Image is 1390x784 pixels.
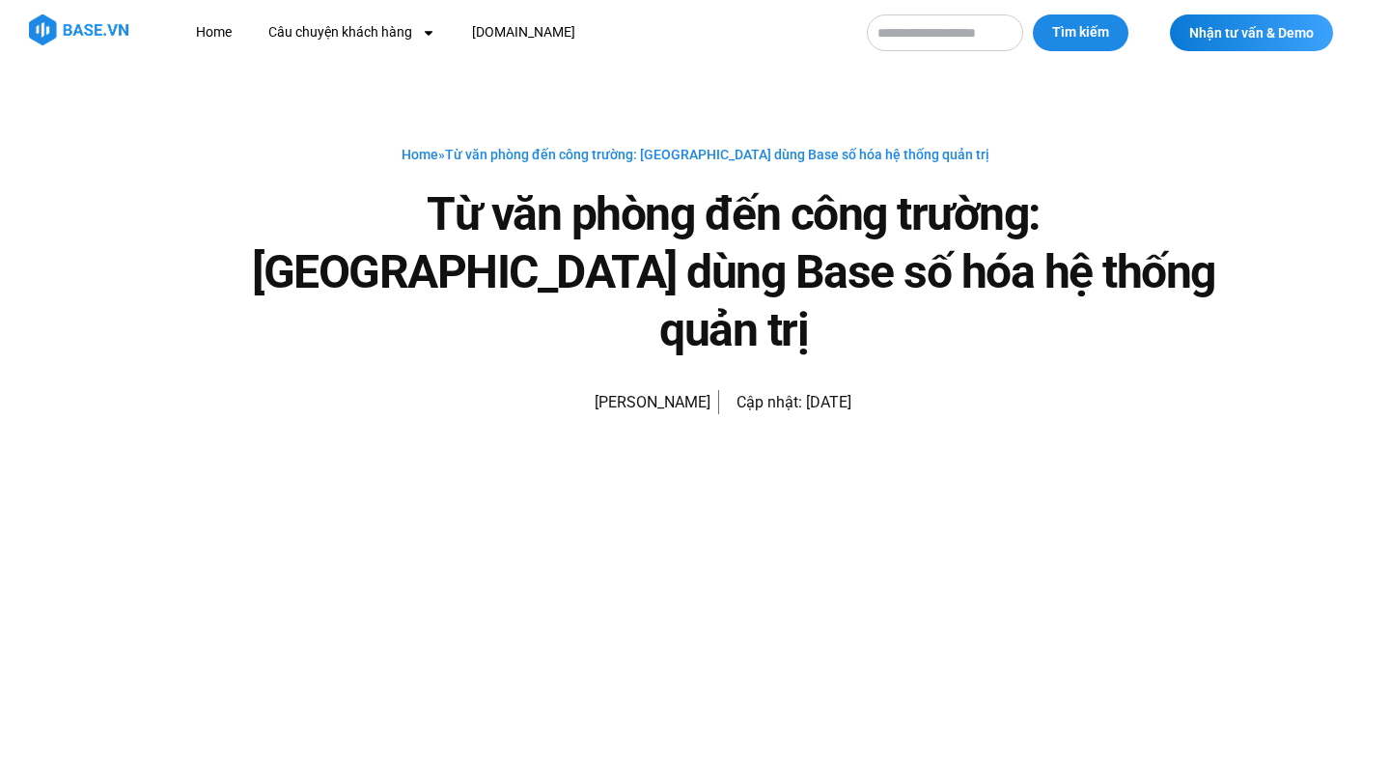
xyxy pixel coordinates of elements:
a: Home [181,14,246,50]
time: [DATE] [806,393,851,411]
span: Nhận tư vấn & Demo [1189,26,1314,40]
span: Tìm kiếm [1052,23,1109,42]
span: Từ văn phòng đến công trường: [GEOGRAPHIC_DATA] dùng Base số hóa hệ thống quản trị [445,147,989,162]
h1: Từ văn phòng đến công trường: [GEOGRAPHIC_DATA] dùng Base số hóa hệ thống quản trị [232,185,1236,359]
span: Cập nhật: [737,393,802,411]
a: Câu chuyện khách hàng [254,14,450,50]
button: Tìm kiếm [1033,14,1128,51]
span: [PERSON_NAME] [585,389,710,416]
nav: Menu [181,14,848,50]
a: Nhận tư vấn & Demo [1170,14,1333,51]
a: [DOMAIN_NAME] [458,14,590,50]
a: Picture of Đoàn Đức [PERSON_NAME] [539,378,710,427]
a: Home [402,147,438,162]
span: » [402,147,989,162]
